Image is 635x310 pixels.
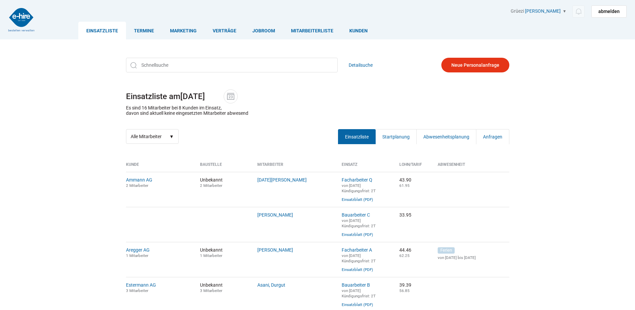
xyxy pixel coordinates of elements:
a: Detailsuche [349,58,373,72]
span: Unbekannt [200,282,248,293]
a: Verträge [205,22,244,39]
a: Neue Personalanfrage [441,58,509,72]
span: Unbekannt [200,247,248,258]
small: 61.95 [399,183,410,188]
a: Termine [126,22,162,39]
small: 1 Mitarbeiter [126,253,148,258]
input: Schnellsuche [126,58,338,72]
img: icon-notification.svg [574,7,583,16]
a: [PERSON_NAME] [525,8,561,14]
span: Ferien [438,247,455,254]
th: Mitarbeiter [252,162,337,172]
a: Asani, Durgut [257,282,285,288]
a: [DATE][PERSON_NAME] [257,177,307,183]
small: von [DATE] Kündigungsfrist: 2T [342,253,376,263]
a: Kunden [341,22,376,39]
a: Einsatzblatt (PDF) [342,232,373,237]
a: Marketing [162,22,205,39]
a: Startplanung [375,129,417,144]
a: abmelden [591,5,627,18]
a: Mitarbeiterliste [283,22,341,39]
a: Anfragen [476,129,509,144]
a: Ammann AG [126,177,152,183]
small: 56.85 [399,288,410,293]
span: Unbekannt [200,177,248,188]
nobr: 44.46 [399,247,411,253]
small: 1 Mitarbeiter [200,253,222,258]
a: Einsatzblatt (PDF) [342,302,373,307]
small: von [DATE] Kündigungsfrist: 2T [342,183,376,193]
th: Kunde [126,162,195,172]
small: 62.25 [399,253,410,258]
th: Baustelle [195,162,253,172]
a: Bauarbeiter B [342,282,370,288]
th: Lohn/Tarif [394,162,433,172]
a: Einsatzliste [78,22,126,39]
small: 2 Mitarbeiter [126,183,148,188]
a: [PERSON_NAME] [257,212,293,218]
th: Abwesenheit [433,162,509,172]
small: von [DATE] Kündigungsfrist: 2T [342,218,376,228]
small: 3 Mitarbeiter [126,288,148,293]
img: logo2.png [8,8,34,31]
a: Einsatzblatt (PDF) [342,197,373,202]
nobr: 43.90 [399,177,411,183]
a: Estermann AG [126,282,156,288]
a: [PERSON_NAME] [257,247,293,253]
img: icon-date.svg [226,91,236,101]
a: Einsatzliste [338,129,376,144]
a: Bauarbeiter C [342,212,370,218]
small: von [DATE] bis [DATE] [438,255,509,260]
a: Aregger AG [126,247,150,253]
a: Facharbeiter Q [342,177,372,183]
a: Abwesenheitsplanung [416,129,476,144]
th: Einsatz [337,162,394,172]
a: Einsatzblatt (PDF) [342,267,373,272]
small: von [DATE] Kündigungsfrist: 2T [342,288,376,298]
small: 3 Mitarbeiter [200,288,222,293]
h1: Einsatzliste am [126,89,509,103]
nobr: 39.39 [399,282,411,288]
nobr: 33.95 [399,212,411,218]
small: 2 Mitarbeiter [200,183,222,188]
a: Facharbeiter A [342,247,372,253]
p: Es sind 16 Mitarbeiter bei 8 Kunden im Einsatz, davon sind aktuell keine eingesetzten Mitarbeiter... [126,105,248,116]
a: Jobroom [244,22,283,39]
div: Grüezi [511,8,627,18]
